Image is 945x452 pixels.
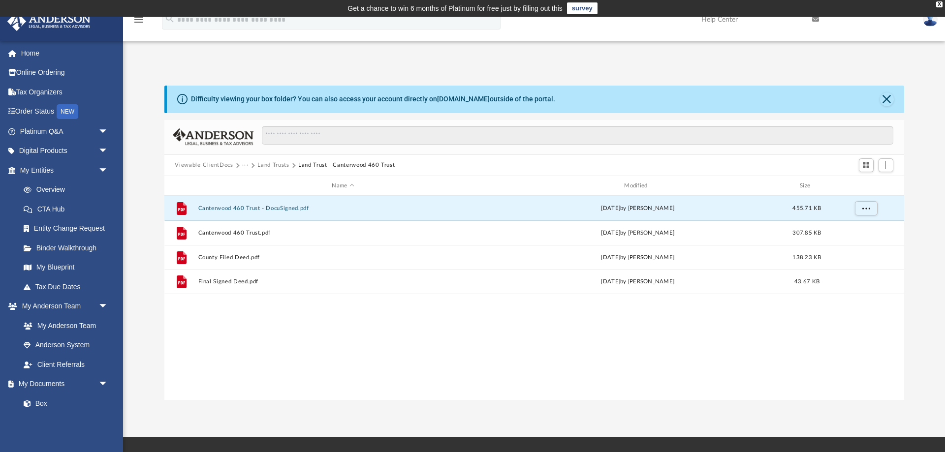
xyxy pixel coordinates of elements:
[792,230,821,236] span: 307.85 KB
[831,181,900,190] div: id
[14,238,123,258] a: Binder Walkthrough
[133,14,145,26] i: menu
[98,121,118,142] span: arrow_drop_down
[7,82,123,102] a: Tax Organizers
[923,12,938,27] img: User Pic
[98,297,118,317] span: arrow_drop_down
[14,335,118,355] a: Anderson System
[14,393,113,413] a: Box
[7,160,123,180] a: My Entitiesarrow_drop_down
[98,141,118,161] span: arrow_drop_down
[493,229,783,238] div: [DATE] by [PERSON_NAME]
[198,205,488,211] button: Canterwood 460 Trust - DocuSigned.pdf
[493,204,783,213] div: [DATE] by [PERSON_NAME]
[794,279,819,285] span: 43.67 KB
[7,121,123,141] a: Platinum Q&Aarrow_drop_down
[257,161,289,170] button: Land Trusts
[168,181,193,190] div: id
[880,92,894,106] button: Close
[191,94,555,104] div: Difficulty viewing your box folder? You can also access your account directly on outside of the p...
[859,158,874,172] button: Switch to Grid View
[298,161,395,170] button: Land Trust - Canterwood 460 Trust
[347,2,563,14] div: Get a chance to win 6 months of Platinum for free just by filling out this
[7,374,118,394] a: My Documentsarrow_drop_down
[197,181,488,190] div: Name
[493,253,783,262] div: [DATE] by [PERSON_NAME]
[7,63,123,83] a: Online Ordering
[14,413,118,433] a: Meeting Minutes
[14,180,123,200] a: Overview
[493,278,783,287] div: [DATE] by [PERSON_NAME]
[14,355,118,374] a: Client Referrals
[198,279,488,285] button: Final Signed Deed.pdf
[242,161,249,170] button: ···
[14,258,118,277] a: My Blueprint
[7,297,118,316] a: My Anderson Teamarrow_drop_down
[787,181,826,190] div: Size
[198,254,488,261] button: County Filed Deed.pdf
[57,104,78,119] div: NEW
[792,255,821,260] span: 138.23 KB
[4,12,94,31] img: Anderson Advisors Platinum Portal
[98,160,118,181] span: arrow_drop_down
[198,230,488,236] button: Canterwood 460 Trust.pdf
[854,201,877,216] button: More options
[133,19,145,26] a: menu
[14,219,123,239] a: Entity Change Request
[567,2,598,14] a: survey
[98,374,118,394] span: arrow_drop_down
[936,1,943,7] div: close
[492,181,783,190] div: Modified
[879,158,893,172] button: Add
[262,126,893,145] input: Search files and folders
[7,102,123,122] a: Order StatusNEW
[164,196,904,399] div: grid
[164,13,175,24] i: search
[437,95,490,103] a: [DOMAIN_NAME]
[7,141,123,161] a: Digital Productsarrow_drop_down
[14,277,123,297] a: Tax Due Dates
[792,206,821,211] span: 455.71 KB
[7,43,123,63] a: Home
[175,161,233,170] button: Viewable-ClientDocs
[14,316,113,335] a: My Anderson Team
[14,199,123,219] a: CTA Hub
